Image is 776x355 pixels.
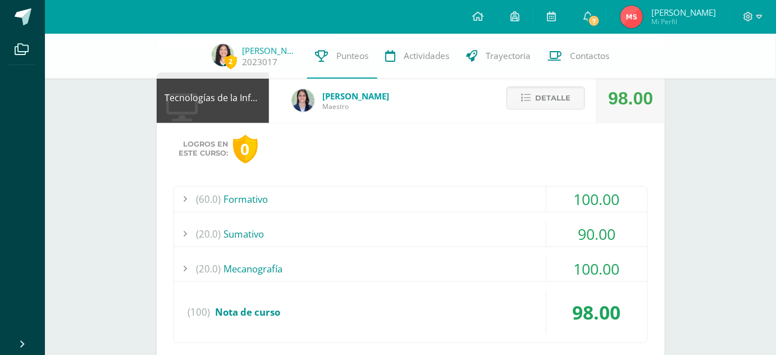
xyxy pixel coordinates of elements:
span: 2 [225,54,237,69]
div: 98.00 [546,291,647,334]
span: Actividades [404,50,450,62]
div: 90.00 [546,221,647,247]
span: [PERSON_NAME] [651,7,716,18]
img: fb703a472bdb86d4ae91402b7cff009e.png [620,6,643,28]
span: (20.0) [197,256,221,281]
div: Sumativo [174,221,647,247]
div: Mecanografía [174,256,647,281]
span: (100) [188,291,211,334]
div: 0 [233,135,258,163]
div: 100.00 [546,186,647,212]
span: Nota de curso [216,306,281,318]
span: [PERSON_NAME] [323,90,390,102]
span: (20.0) [197,221,221,247]
a: Trayectoria [458,34,540,79]
img: 7489ccb779e23ff9f2c3e89c21f82ed0.png [292,89,314,112]
button: Detalle [506,87,585,110]
span: Detalle [535,88,570,108]
a: 2023017 [243,56,278,68]
div: 100.00 [546,256,647,281]
span: Maestro [323,102,390,111]
span: Punteos [337,50,369,62]
div: Tecnologías de la Información y Comunicación: Computación [157,72,269,123]
div: Formativo [174,186,647,212]
span: Contactos [570,50,610,62]
span: Trayectoria [486,50,531,62]
span: Logros en este curso: [179,140,229,158]
a: [PERSON_NAME] [243,45,299,56]
div: 98.00 [608,73,653,124]
a: Actividades [377,34,458,79]
a: Contactos [540,34,618,79]
a: Punteos [307,34,377,79]
span: 7 [588,15,600,27]
img: 6e225fc003bfcfe63679bea112e55f59.png [212,44,234,66]
span: (60.0) [197,186,221,212]
span: Mi Perfil [651,17,716,26]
